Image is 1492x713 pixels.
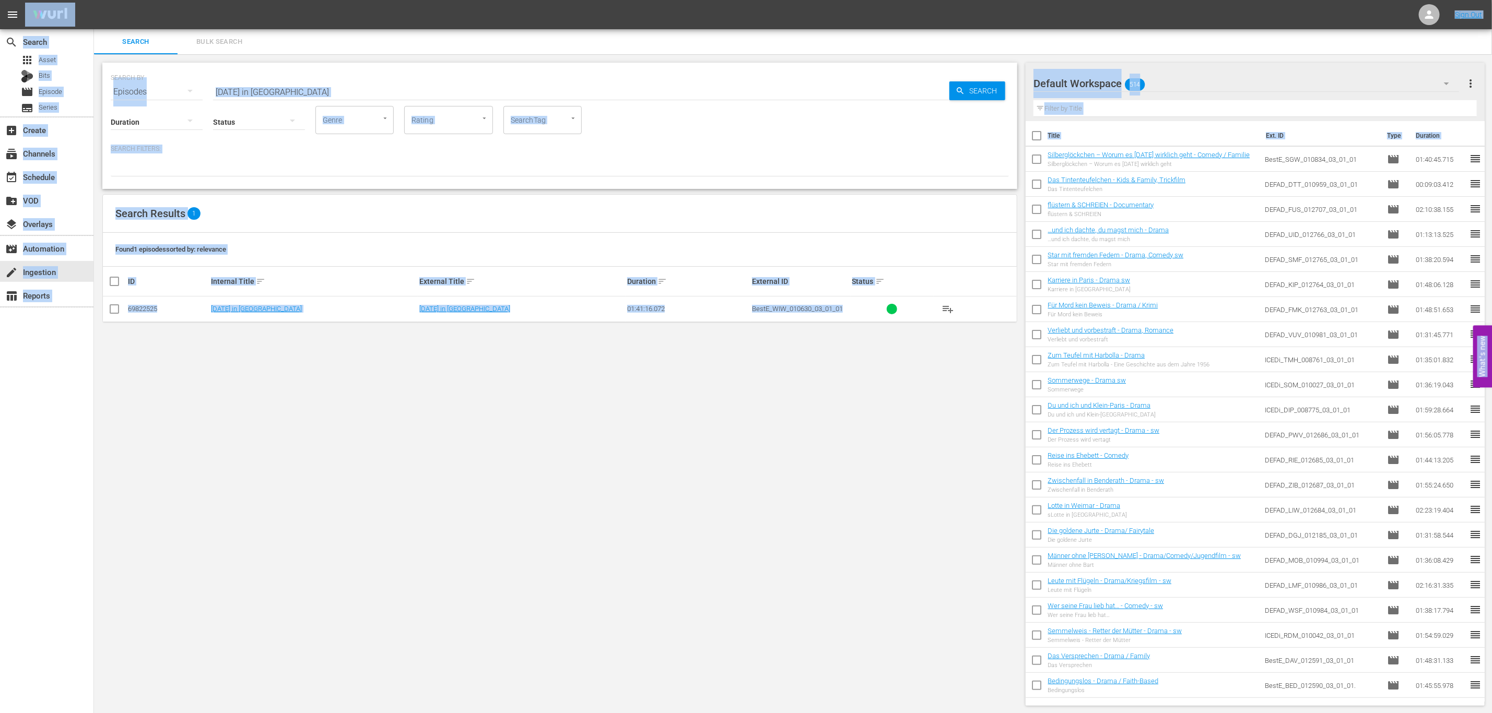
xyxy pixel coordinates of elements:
[5,36,18,49] span: Search
[1261,598,1383,623] td: DEFAD_WSF_010984_03_01_01
[39,55,56,65] span: Asset
[875,277,885,286] span: sort
[1387,228,1400,241] span: Episode
[1387,679,1400,692] span: Episode
[627,305,749,313] div: 01:41:16.072
[5,195,18,207] span: VOD
[1048,426,1159,434] a: Der Prozess wird vertagt - Drama - sw
[1048,662,1150,669] div: Das Versprechen
[1469,203,1482,215] span: reorder
[1048,527,1154,534] a: Die goldene Jurte - Drama/ Fairytale
[1048,361,1209,368] div: Zum Teufel mit Harbolla - Eine Geschichte aus dem Jahre 1956
[1261,297,1383,322] td: DEFAD_FMK_012763_03_01_01
[1469,528,1482,541] span: reorder
[466,277,475,286] span: sort
[1387,153,1400,165] span: Episode
[568,113,578,123] button: Open
[1387,328,1400,341] span: Episode
[1412,222,1469,247] td: 01:13:13.525
[1387,429,1400,441] span: Episode
[39,70,50,81] span: Bits
[1048,386,1126,393] div: Sommerwege
[1048,226,1169,234] a: …und ich dachte, du magst mich - Drama
[1412,197,1469,222] td: 02:10:38.155
[1261,422,1383,447] td: DEFAD_PWV_012686_03_01_01
[1048,176,1185,184] a: Das Tintenteufelchen - Kids & Family, Trickfilm
[1048,451,1129,459] a: Reise ins Ehebett - Comedy
[1261,623,1383,648] td: ICEDi_RDM_010042_03_01_01
[1469,353,1482,365] span: reorder
[21,70,33,82] div: Bits
[1048,677,1158,685] a: Bedingungslos - Drama / Faith-Based
[1261,447,1383,472] td: DEFAD_RIE_012685_03_01_01
[1048,552,1241,560] a: Männer ohne [PERSON_NAME] - Drama/Comedy/Jugendfilm - sw
[1048,376,1126,384] a: Sommerwege - Drama sw
[1387,504,1400,516] span: Episode
[1469,453,1482,466] span: reorder
[1260,121,1381,150] th: Ext. ID
[1048,236,1169,243] div: …und ich dachte, du magst mich
[1048,502,1120,509] a: Lotte in Weimar - Drama
[1033,69,1459,98] div: Default Workspace
[1048,436,1159,443] div: Der Prozess wird vertagt
[1048,401,1150,409] a: Du und ich und Klein-Paris - Drama
[1464,77,1477,90] span: more_vert
[1261,172,1383,197] td: DEFAD_DTT_010959_03_01_01
[39,102,57,113] span: Series
[1412,548,1469,573] td: 01:36:08.429
[1387,403,1400,416] span: Episode
[115,207,185,220] span: Search Results
[1387,353,1400,366] span: Episode
[1469,177,1482,190] span: reorder
[1048,602,1163,610] a: Wer seine Frau lieb hat… - Comedy - sw
[211,305,302,313] a: [DATE] in [GEOGRAPHIC_DATA]
[1469,152,1482,165] span: reorder
[1048,627,1182,635] a: Semmelweis - Retter der Mütter - Drama - sw
[1048,562,1241,568] div: Männer ohne Bart
[1387,278,1400,291] span: Episode
[1469,403,1482,415] span: reorder
[1469,603,1482,616] span: reorder
[1387,454,1400,466] span: Episode
[5,243,18,255] span: Automation
[1412,673,1469,698] td: 01:45:55.978
[1048,486,1164,493] div: Zwischenfall in Benderath
[1048,301,1158,309] a: Für Mord kein Beweis - Drama / Krimi
[1469,278,1482,290] span: reorder
[1261,397,1383,422] td: ICEDi_DIP_008775_03_01_01
[1125,74,1145,96] span: 514
[1261,347,1383,372] td: ICEDi_TMH_008761_03_01_01
[935,296,960,322] button: playlist_add
[21,54,33,66] span: Asset
[1261,573,1383,598] td: DEFAD_LMF_010986_03_01_01
[39,87,62,97] span: Episode
[211,275,416,288] div: Internal Title
[1412,322,1469,347] td: 01:31:45.771
[1412,372,1469,397] td: 01:36:19.043
[1412,472,1469,497] td: 01:55:24.650
[111,77,203,106] div: Episodes
[1261,272,1383,297] td: DEFAD_KIP_012764_03_01_01
[1469,378,1482,390] span: reorder
[1387,604,1400,616] span: Episode
[1412,648,1469,673] td: 01:48:31.133
[115,245,226,253] span: Found 1 episodes sorted by: relevance
[1387,629,1400,641] span: Episode
[1048,276,1130,284] a: Karriere in Paris - Drama sw
[380,113,390,123] button: Open
[1412,447,1469,472] td: 01:44:13.205
[752,305,843,313] span: BestE_WIW_010630_03_01_01
[419,275,624,288] div: External Title
[1469,328,1482,340] span: reorder
[1048,121,1259,150] th: Title
[1261,497,1383,522] td: DEFAD_LIW_012684_03_01_01
[1048,201,1154,209] a: flüstern & SCHREIEN - Documentary
[942,303,954,315] span: playlist_add
[1048,251,1183,259] a: Star mit fremden Federn - Drama, Comedy sw
[1048,587,1171,593] div: Leute mit Flügeln
[1469,478,1482,491] span: reorder
[256,277,265,286] span: sort
[1048,351,1145,359] a: Zum Teufel mit Harbolla - Drama
[187,207,201,220] span: 1
[21,86,33,98] span: Episode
